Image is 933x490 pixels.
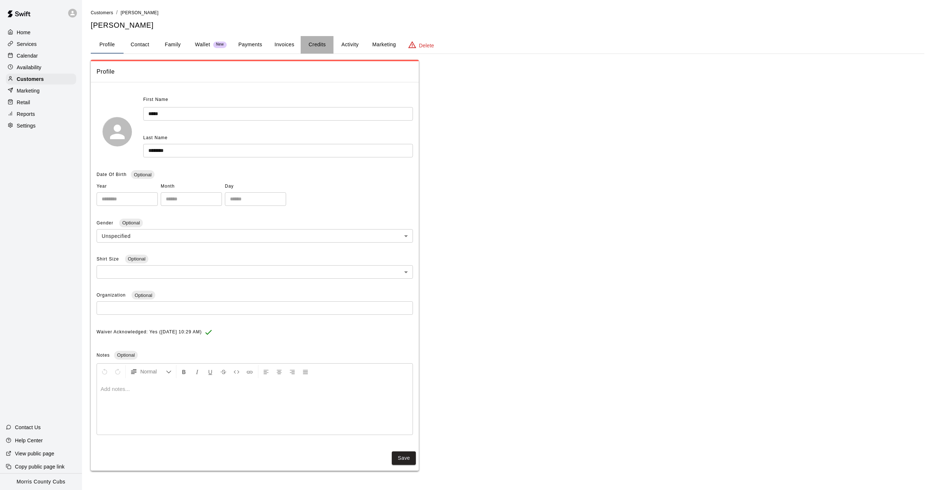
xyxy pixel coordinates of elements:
[6,39,76,50] a: Services
[6,50,76,61] a: Calendar
[366,36,402,54] button: Marketing
[125,256,148,262] span: Optional
[301,36,333,54] button: Credits
[17,122,36,129] p: Settings
[97,67,413,77] span: Profile
[156,36,189,54] button: Family
[97,256,121,262] span: Shirt Size
[143,135,168,140] span: Last Name
[97,229,413,243] div: Unspecified
[6,74,76,85] a: Customers
[161,181,222,192] span: Month
[17,110,35,118] p: Reports
[124,36,156,54] button: Contact
[178,365,190,378] button: Format Bold
[225,181,286,192] span: Day
[419,42,434,49] p: Delete
[17,40,37,48] p: Services
[119,220,143,226] span: Optional
[97,172,126,177] span: Date Of Birth
[98,365,111,378] button: Undo
[97,293,127,298] span: Organization
[191,365,203,378] button: Format Italics
[131,172,154,177] span: Optional
[6,120,76,131] a: Settings
[286,365,298,378] button: Right Align
[132,293,155,298] span: Optional
[233,36,268,54] button: Payments
[213,42,227,47] span: New
[97,220,115,226] span: Gender
[17,99,30,106] p: Retail
[91,20,924,30] h5: [PERSON_NAME]
[6,27,76,38] a: Home
[127,365,175,378] button: Formatting Options
[17,87,40,94] p: Marketing
[17,52,38,59] p: Calendar
[260,365,272,378] button: Left Align
[91,36,124,54] button: Profile
[91,36,924,54] div: basic tabs example
[6,109,76,119] a: Reports
[91,9,924,17] nav: breadcrumb
[121,10,159,15] span: [PERSON_NAME]
[143,94,168,106] span: First Name
[195,41,210,48] p: Wallet
[268,36,301,54] button: Invoices
[91,10,113,15] span: Customers
[273,365,285,378] button: Center Align
[6,97,76,108] a: Retail
[17,29,31,36] p: Home
[6,85,76,96] a: Marketing
[333,36,366,54] button: Activity
[230,365,243,378] button: Insert Code
[97,326,202,338] span: Waiver Acknowledged: Yes ([DATE] 10:29 AM)
[6,62,76,73] a: Availability
[17,478,66,486] p: Morris County Cubs
[15,450,54,457] p: View public page
[112,365,124,378] button: Redo
[114,352,137,358] span: Optional
[17,75,44,83] p: Customers
[15,424,41,431] p: Contact Us
[217,365,230,378] button: Format Strikethrough
[299,365,312,378] button: Justify Align
[392,451,416,465] button: Save
[15,437,43,444] p: Help Center
[116,9,118,16] li: /
[204,365,216,378] button: Format Underline
[243,365,256,378] button: Insert Link
[91,9,113,15] a: Customers
[15,463,65,470] p: Copy public page link
[97,353,110,358] span: Notes
[17,64,42,71] p: Availability
[140,368,166,375] span: Normal
[97,181,158,192] span: Year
